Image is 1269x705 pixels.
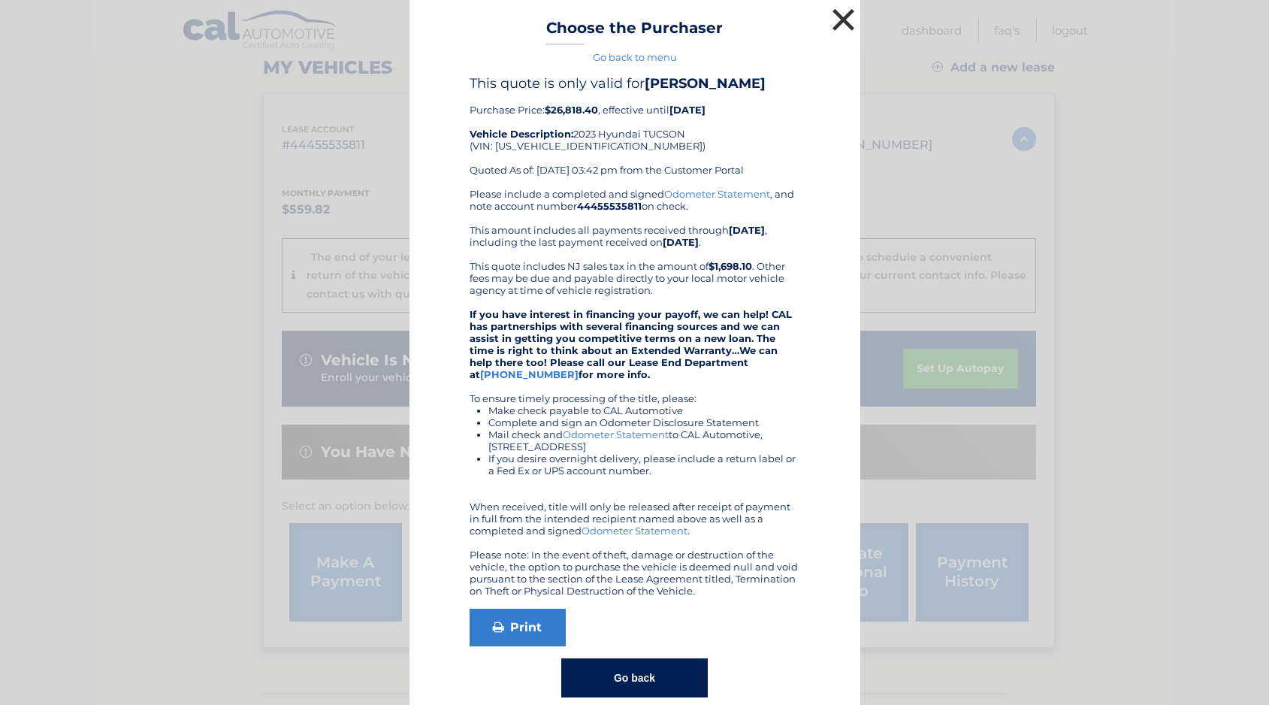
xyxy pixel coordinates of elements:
[546,19,723,45] h3: Choose the Purchaser
[664,188,770,200] a: Odometer Statement
[669,104,706,116] b: [DATE]
[488,416,800,428] li: Complete and sign an Odometer Disclosure Statement
[470,308,792,380] strong: If you have interest in financing your payoff, we can help! CAL has partnerships with several fin...
[480,368,579,380] a: [PHONE_NUMBER]
[582,525,687,537] a: Odometer Statement
[563,428,669,440] a: Odometer Statement
[645,75,766,92] b: [PERSON_NAME]
[709,260,752,272] b: $1,698.10
[663,236,699,248] b: [DATE]
[470,188,800,597] div: Please include a completed and signed , and note account number on check. This amount includes al...
[561,658,708,697] button: Go back
[488,404,800,416] li: Make check payable to CAL Automotive
[470,128,573,140] strong: Vehicle Description:
[488,452,800,477] li: If you desire overnight delivery, please include a return label or a Fed Ex or UPS account number.
[488,428,800,452] li: Mail check and to CAL Automotive, [STREET_ADDRESS]
[470,75,800,92] h4: This quote is only valid for
[829,5,859,35] button: ×
[593,51,677,63] a: Go back to menu
[577,200,642,212] b: 44455535811
[545,104,598,116] b: $26,818.40
[729,224,765,236] b: [DATE]
[470,75,800,188] div: Purchase Price: , effective until 2023 Hyundai TUCSON (VIN: [US_VEHICLE_IDENTIFICATION_NUMBER]) Q...
[470,609,566,646] a: Print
